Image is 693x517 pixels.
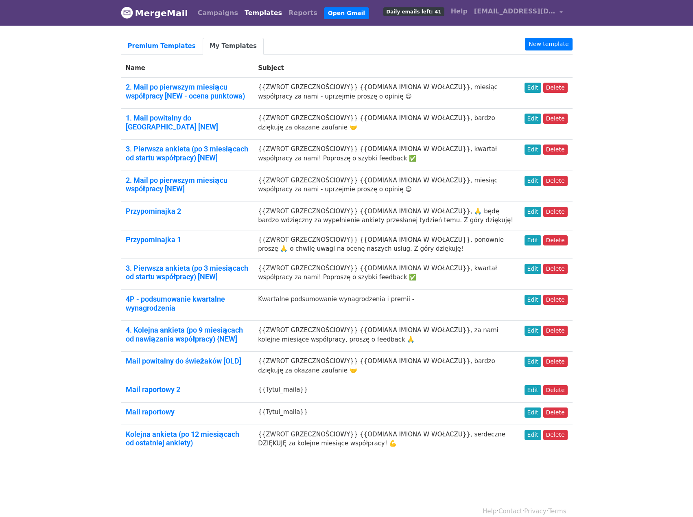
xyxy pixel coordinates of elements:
[126,385,180,394] a: Mail raportowy 2
[383,7,444,16] span: Daily emails left: 41
[525,176,541,186] a: Edit
[253,258,519,289] td: {{ZWROT GRZECZNOŚCIOWY}} {{ODMIANA IMIONA W WOŁACZU}}, kwartał współpracy za nami! Poproszę o szy...
[474,7,555,16] span: [EMAIL_ADDRESS][DOMAIN_NAME]
[121,38,203,55] a: Premium Templates
[543,357,568,367] a: Delete
[471,3,566,22] a: [EMAIL_ADDRESS][DOMAIN_NAME]
[253,171,519,202] td: {{ZWROT GRZECZNOŚCIOWY}} {{ODMIANA IMIONA W WOŁACZU}}, miesiąc współpracy za nami - uprzejmie pro...
[121,4,188,22] a: MergeMail
[253,402,519,425] td: {{Tytul_maila}}
[524,508,546,515] a: Privacy
[253,425,519,456] td: {{ZWROT GRZECZNOŚCIOWY}} {{ODMIANA IMIONA W WOŁACZU}}, serdeczne DZIĘKUJĘ za kolejne miesiące wsp...
[253,321,519,352] td: {{ZWROT GRZECZNOŚCIOWY}} {{ODMIANA IMIONA W WOŁACZU}}, za nami kolejne miesiące współpracy, prosz...
[543,295,568,305] a: Delete
[126,430,239,447] a: Kolejna ankieta (po 12 miesiącach od ostatniej ankiety)
[126,235,181,244] a: Przypominajka 1
[241,5,285,21] a: Templates
[203,38,264,55] a: My Templates
[525,357,541,367] a: Edit
[126,83,245,100] a: 2. Mail po pierwszym miesiącu współpracy [NEW - ocena punktowa)
[126,295,225,312] a: 4P - podsumowanie kwartalne wynagrodzenia
[543,176,568,186] a: Delete
[525,295,541,305] a: Edit
[525,385,541,395] a: Edit
[543,264,568,274] a: Delete
[525,83,541,93] a: Edit
[543,235,568,245] a: Delete
[548,508,566,515] a: Terms
[253,352,519,380] td: {{ZWROT GRZECZNOŚCIOWY}} {{ODMIANA IMIONA W WOŁACZU}}, bardzo dziękuję za okazane zaufanie 🤝
[324,7,369,19] a: Open Gmail
[448,3,471,20] a: Help
[126,145,248,162] a: 3. Pierwsza ankieta (po 3 miesiącach od startu współpracy) [NEW]
[525,38,572,50] a: New template
[543,114,568,124] a: Delete
[253,140,519,171] td: {{ZWROT GRZECZNOŚCIOWY}} {{ODMIANA IMIONA W WOŁACZU}}, kwartał współpracy za nami! Poproszę o szy...
[126,176,227,193] a: 2. Mail po pierwszym miesiącu współpracy [NEW]
[126,264,248,281] a: 3. Pierwsza ankieta (po 3 miesiącach od startu współpracy) [NEW]
[543,385,568,395] a: Delete
[498,508,522,515] a: Contact
[525,114,541,124] a: Edit
[525,326,541,336] a: Edit
[253,109,519,140] td: {{ZWROT GRZECZNOŚCIOWY}} {{ODMIANA IMIONA W WOŁACZU}}, bardzo dziękuję za okazane zaufanie 🤝
[253,289,519,320] td: Kwartalne podsumowanie wynagrodzenia i premii -
[253,230,519,258] td: {{ZWROT GRZECZNOŚCIOWY}} {{ODMIANA IMIONA W WOŁACZU}}, ponownie proszę 🙏 o chwilę uwagi na ocenę ...
[525,207,541,217] a: Edit
[253,380,519,403] td: {{Tytul_maila}}
[121,7,133,19] img: MergeMail logo
[543,326,568,336] a: Delete
[543,207,568,217] a: Delete
[380,3,447,20] a: Daily emails left: 41
[543,83,568,93] a: Delete
[483,508,496,515] a: Help
[285,5,321,21] a: Reports
[525,145,541,155] a: Edit
[543,407,568,418] a: Delete
[253,78,519,109] td: {{ZWROT GRZECZNOŚCIOWY}} {{ODMIANA IMIONA W WOŁACZU}}, miesiąc współpracy za nami - uprzejmie pro...
[126,357,241,365] a: Mail powitalny do świeżaków [OLD]
[253,202,519,230] td: {{ZWROT GRZECZNOŚCIOWY}} {{ODMIANA IMIONA W WOŁACZU}}, 🙏 będę bardzo wdzięczny za wypełnienie ank...
[543,430,568,440] a: Delete
[126,207,181,215] a: Przypominajka 2
[195,5,241,21] a: Campaigns
[126,407,175,416] a: Mail raportowy
[121,59,254,78] th: Name
[525,407,541,418] a: Edit
[525,264,541,274] a: Edit
[253,59,519,78] th: Subject
[525,235,541,245] a: Edit
[543,145,568,155] a: Delete
[126,114,218,131] a: 1. Mail powitalny do [GEOGRAPHIC_DATA] [NEW]
[126,326,243,343] a: 4. Kolejna ankieta (po 9 miesiącach od nawiązania współpracy) {NEW]
[525,430,541,440] a: Edit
